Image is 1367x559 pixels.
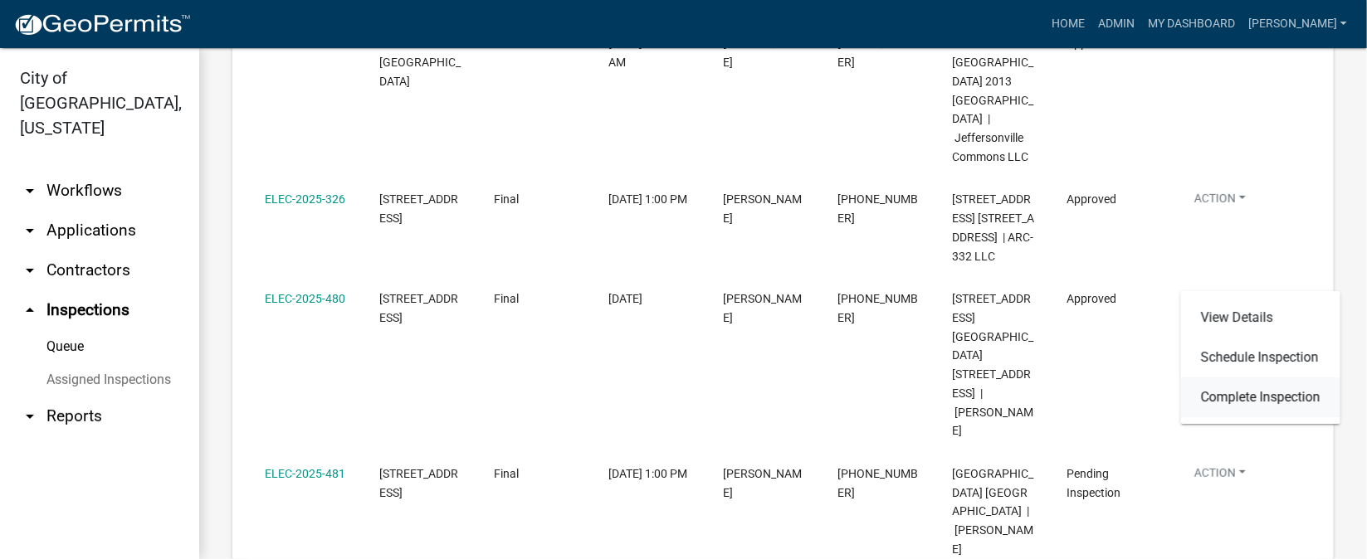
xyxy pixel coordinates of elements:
span: Approved [1067,192,1116,206]
a: View Details [1181,298,1340,338]
a: Schedule Inspection [1181,338,1340,377]
div: [DATE] [608,289,691,309]
a: ELEC-2025-326 [265,192,345,206]
span: 332 SPRING STREET [379,192,458,225]
i: arrow_drop_down [20,221,40,241]
i: arrow_drop_up [20,300,40,320]
a: [PERSON_NAME] [1242,8,1354,40]
span: 2013 JEFFERSONVILLE COMMONS DRIVE 2013 Jeffersonville Commons Drive | Jeffersonville Commons LLC [952,36,1033,163]
i: arrow_drop_down [20,181,40,201]
span: Approved [1067,292,1116,305]
a: Admin [1091,8,1141,40]
span: 2214 SURREY ROAD [379,292,458,324]
span: JASON [723,192,802,225]
span: Chris Nichter [723,292,802,324]
span: Final [494,292,519,305]
span: 502-640-1656 [837,467,918,499]
div: [DATE] 1:00 PM [608,464,691,484]
span: 332 SPRING STREET 332 Spring Street | ARC-332 LLC [952,192,1034,262]
span: Final [494,192,519,206]
div: [DATE] 1:00 PM [608,190,691,209]
div: Action [1181,291,1340,424]
a: ELEC-2025-481 [265,467,345,480]
a: Complete Inspection [1181,377,1340,417]
a: My Dashboard [1141,8,1242,40]
span: Final [494,467,519,480]
span: 502-599-5572 [837,192,918,225]
span: 807 WATT STREET [379,467,458,499]
div: [DATE] 11:00 AM [608,34,691,72]
i: arrow_drop_down [20,406,40,426]
span: 502-821-8795 [837,292,918,324]
i: arrow_drop_down [20,260,40,280]
span: Mark Lyons [723,467,802,499]
span: Pending Inspection [1067,467,1120,499]
span: 2214 SURREY ROAD 2214 Surrey Road | Nicholson Shannon K [952,292,1033,437]
button: Action [1181,464,1259,489]
a: Home [1045,8,1091,40]
button: Action [1181,190,1259,214]
a: ELEC-2025-480 [265,292,345,305]
span: 2013 JEFFERSONVILLE COMMONS DRIVE [379,36,461,88]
